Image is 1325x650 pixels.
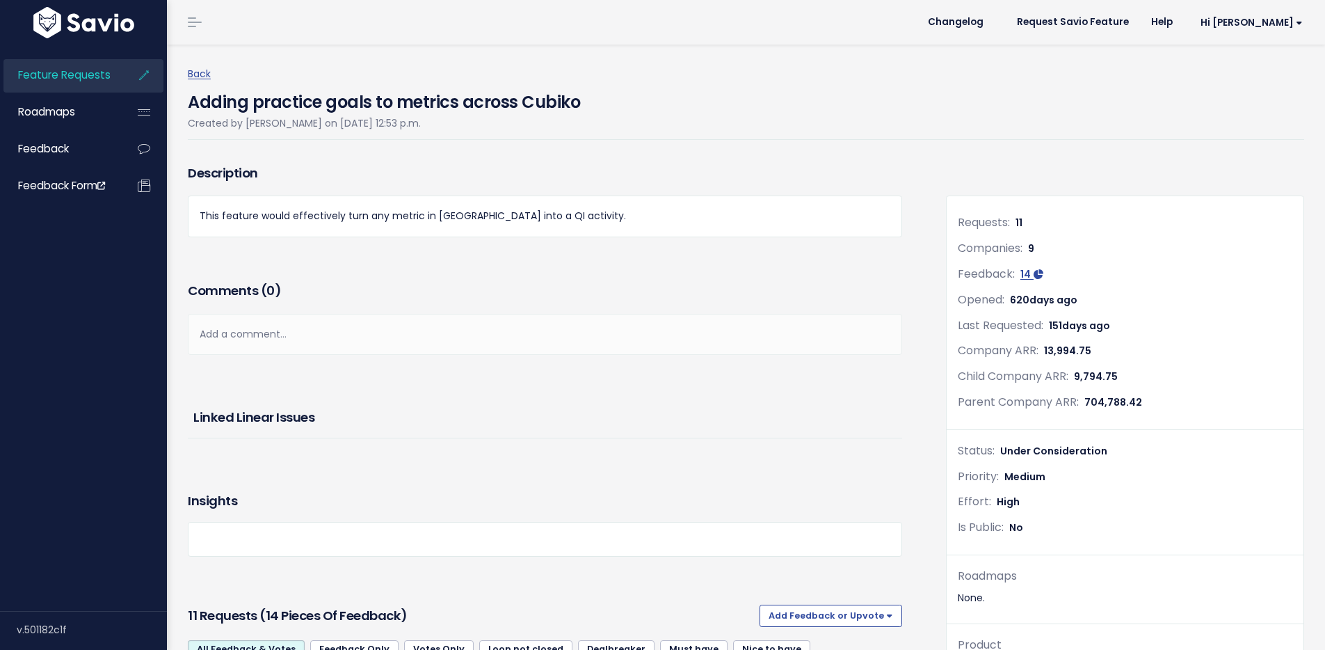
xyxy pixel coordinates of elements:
[1140,12,1184,33] a: Help
[18,68,111,82] span: Feature Requests
[958,240,1022,256] span: Companies:
[18,104,75,119] span: Roadmaps
[958,443,995,459] span: Status:
[188,491,237,511] h3: Insights
[3,59,115,91] a: Feature Requests
[193,408,897,427] h3: Linked Linear issues
[958,342,1038,358] span: Company ARR:
[958,589,1292,607] div: None.
[958,317,1043,333] span: Last Requested:
[997,495,1020,509] span: High
[928,17,983,27] span: Changelog
[1020,267,1031,281] span: 14
[3,170,115,202] a: Feedback form
[958,368,1068,384] span: Child Company ARR:
[30,7,138,38] img: logo-white.9d6f32f41409.svg
[1184,12,1314,33] a: Hi [PERSON_NAME]
[958,566,1292,587] div: Roadmaps
[1010,293,1077,307] span: 620
[1029,293,1077,307] span: days ago
[188,281,902,301] h3: Comments ( )
[1084,395,1142,409] span: 704,788.42
[188,164,902,183] h3: Description
[1028,241,1034,255] span: 9
[1200,17,1303,28] span: Hi [PERSON_NAME]
[958,519,1004,535] span: Is Public:
[958,493,991,509] span: Effort:
[188,314,902,355] div: Add a comment...
[188,116,421,130] span: Created by [PERSON_NAME] on [DATE] 12:53 p.m.
[3,133,115,165] a: Feedback
[958,468,999,484] span: Priority:
[1049,319,1110,333] span: 151
[958,292,1004,308] span: Opened:
[958,266,1015,282] span: Feedback:
[760,605,902,627] button: Add Feedback or Upvote
[1004,470,1045,484] span: Medium
[3,96,115,128] a: Roadmaps
[200,207,890,225] p: This feature would effectively turn any metric in [GEOGRAPHIC_DATA] into a QI activity.
[188,606,754,626] h3: 11 Requests (14 pieces of Feedback)
[958,214,1010,230] span: Requests:
[18,178,105,193] span: Feedback form
[1044,344,1091,358] span: 13,994.75
[1074,370,1118,383] span: 9,794.75
[266,282,275,299] span: 0
[1015,216,1022,230] span: 11
[188,67,211,81] a: Back
[1000,444,1107,458] span: Under Consideration
[18,141,69,156] span: Feedback
[958,394,1079,410] span: Parent Company ARR:
[17,612,167,648] div: v.501182c1f
[1062,319,1110,333] span: days ago
[1009,521,1023,534] span: No
[188,83,580,115] h4: Adding practice goals to metrics across Cubiko
[1006,12,1140,33] a: Request Savio Feature
[1020,267,1043,281] a: 14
